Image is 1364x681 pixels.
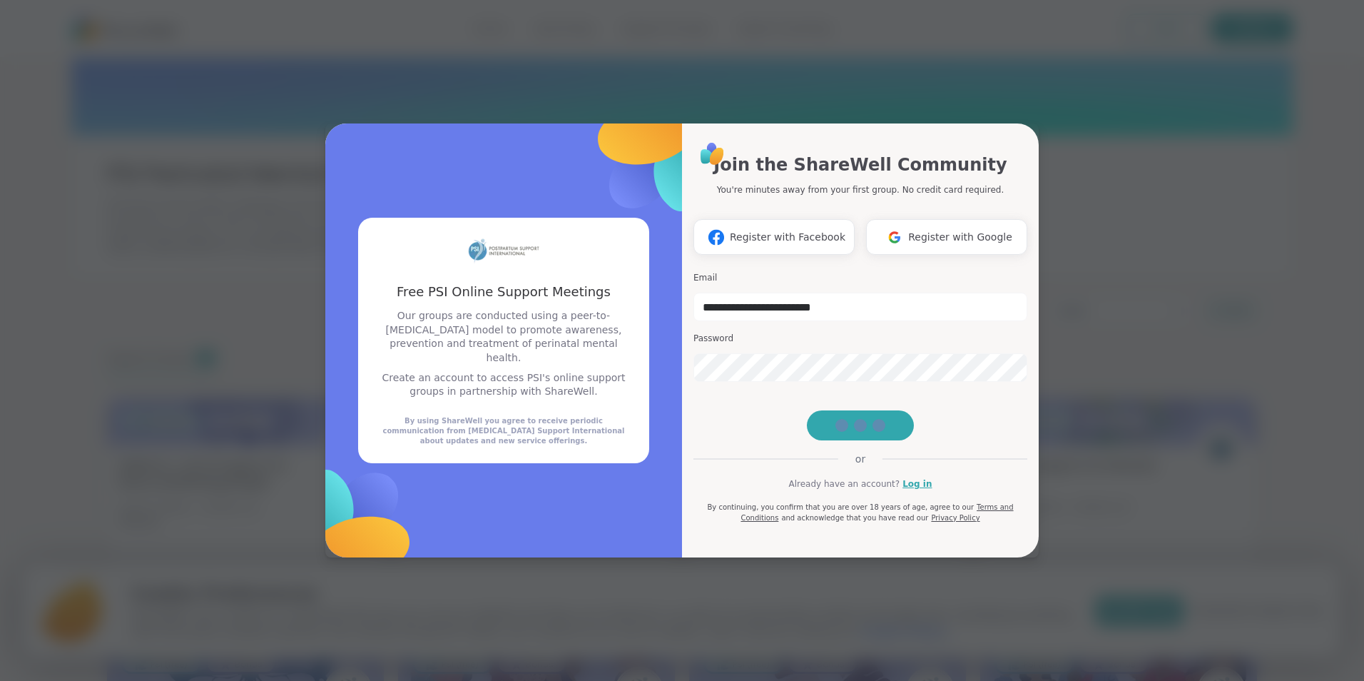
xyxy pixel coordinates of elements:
[696,138,728,170] img: ShareWell Logo
[902,478,932,490] a: Log in
[375,283,632,301] h3: Free PSI Online Support Meetings
[931,514,979,522] a: Privacy Policy
[693,333,1027,345] h3: Password
[788,478,900,490] span: Already have an account?
[375,371,632,399] p: Create an account to access PSI's online support groups in partnership with ShareWell.
[713,152,1007,178] h1: Join the ShareWell Community
[375,309,632,365] p: Our groups are conducted using a peer-to-[MEDICAL_DATA] model to promote awareness, prevention an...
[740,503,1013,522] a: Terms and Conditions
[232,403,474,645] img: ShareWell Logomark
[693,272,1027,284] h3: Email
[838,452,882,466] span: or
[707,503,974,511] span: By continuing, you confirm that you are over 18 years of age, agree to our
[468,235,539,266] img: partner logo
[717,183,1004,196] p: You're minutes away from your first group. No credit card required.
[534,36,776,278] img: ShareWell Logomark
[375,416,632,446] div: By using ShareWell you agree to receive periodic communication from [MEDICAL_DATA] Support Intern...
[781,514,928,522] span: and acknowledge that you have read our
